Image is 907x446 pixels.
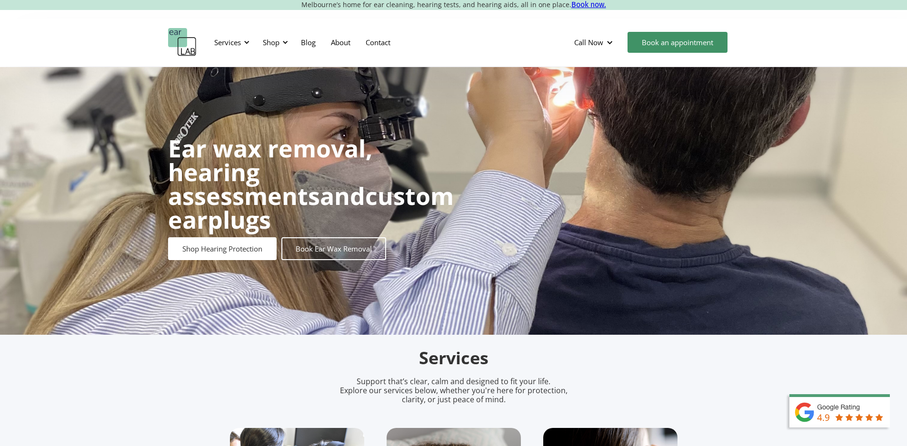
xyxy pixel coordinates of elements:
[293,29,323,56] a: Blog
[328,377,580,405] p: Support that’s clear, calm and designed to fit your life. Explore our services below, whether you...
[323,29,358,56] a: About
[281,237,386,260] a: Book Ear Wax Removal
[168,132,372,212] strong: Ear wax removal, hearing assessments
[230,347,678,369] h2: Services
[168,237,277,260] a: Shop Hearing Protection
[358,29,398,56] a: Contact
[214,38,241,47] div: Services
[567,28,623,57] div: Call Now
[168,136,454,232] h1: and
[628,32,728,53] a: Book an appointment
[209,28,252,57] div: Services
[574,38,603,47] div: Call Now
[168,28,197,57] a: home
[263,38,279,47] div: Shop
[168,180,454,236] strong: custom earplugs
[257,28,291,57] div: Shop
